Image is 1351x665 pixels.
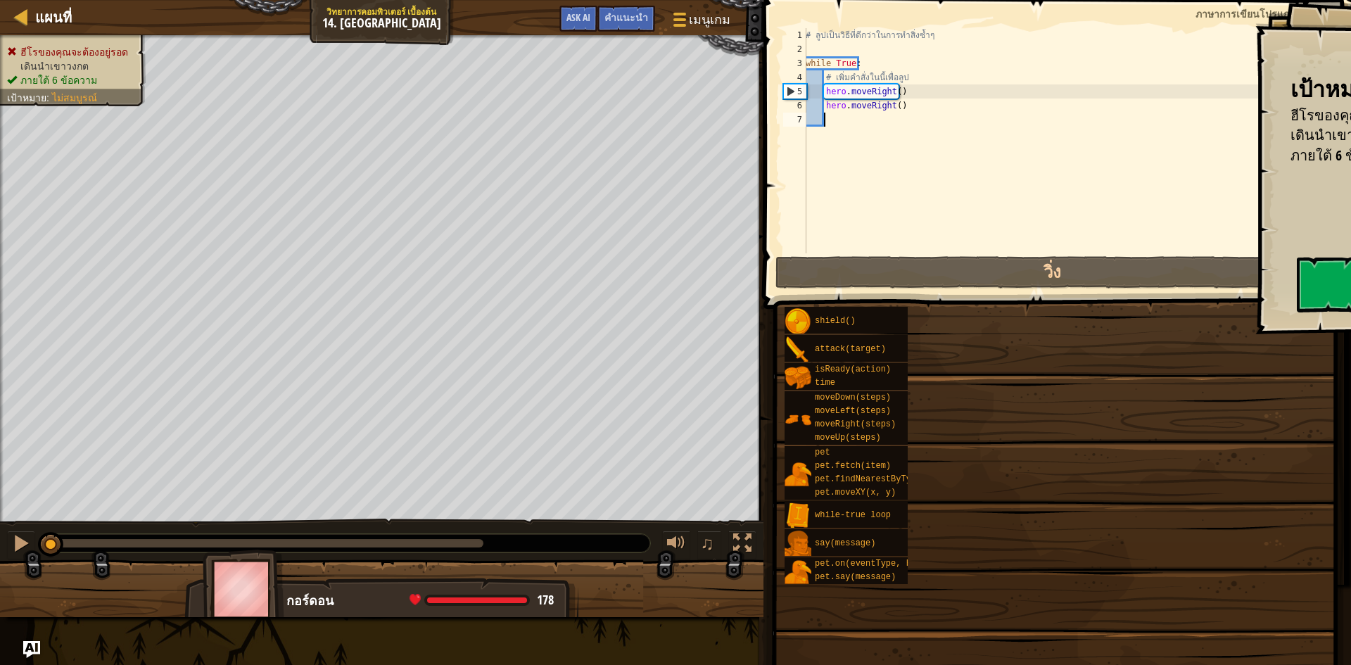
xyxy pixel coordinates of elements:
[783,70,806,84] div: 4
[662,531,690,559] button: ปรับระดับเสียง
[815,510,891,520] span: while-true loop
[20,75,97,86] span: ภายใต้ 6 ข้อความ
[815,419,896,429] span: moveRight(steps)
[662,6,739,39] button: เมนูเกม
[785,308,811,335] img: portrait.png
[785,365,811,391] img: portrait.png
[783,42,806,56] div: 2
[28,8,72,27] a: แผนที่
[785,559,811,585] img: portrait.png
[815,488,896,498] span: pet.moveXY(x, y)
[815,433,881,443] span: moveUp(steps)
[566,11,590,24] span: Ask AI
[7,531,35,559] button: Ctrl + P: Pause
[20,61,89,72] span: เดินนำเขาวงกต
[286,592,564,610] div: กอร์ดอน
[689,11,730,29] span: เมนูเกม
[815,365,891,374] span: isReady(action)
[20,46,128,58] span: ฮีโรของคุณจะต้องอยู่รอด
[52,92,97,103] span: ไม่สมบูรณ์
[7,73,135,87] li: ภายใต้ 6 ข้อความ
[785,336,811,363] img: portrait.png
[815,378,835,388] span: time
[1195,7,1301,20] span: ภาษาการเขียนโปรแกรม
[35,8,72,27] span: แผนที่
[785,531,811,557] img: portrait.png
[815,316,856,326] span: shield()
[815,474,951,484] span: pet.findNearestByType(type)
[23,641,40,658] button: Ask AI
[815,461,891,471] span: pet.fetch(item)
[785,461,811,488] img: portrait.png
[783,56,806,70] div: 3
[783,113,806,127] div: 7
[775,256,1329,289] button: วิ่ง
[784,84,806,99] div: 5
[559,6,597,32] button: Ask AI
[815,559,946,569] span: pet.on(eventType, handler)
[815,448,830,457] span: pet
[700,533,714,554] span: ♫
[203,550,284,628] img: thang_avatar_frame.png
[815,393,891,403] span: moveDown(steps)
[7,45,135,59] li: ฮีโรของคุณจะต้องอยู่รอด
[7,92,46,103] span: เป้าหมาย
[604,11,648,24] span: คำแนะนำ
[815,406,891,416] span: moveLeft(steps)
[728,531,756,559] button: สลับเป็นเต็มจอ
[785,502,811,529] img: portrait.png
[537,591,554,609] span: 178
[815,344,886,354] span: attack(target)
[697,531,721,559] button: ♫
[7,59,135,73] li: เดินนำเขาวงกต
[783,99,806,113] div: 6
[410,594,554,607] div: health: 178 / 178
[815,538,875,548] span: say(message)
[783,28,806,42] div: 1
[46,92,52,103] span: :
[815,572,896,582] span: pet.say(message)
[785,406,811,433] img: portrait.png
